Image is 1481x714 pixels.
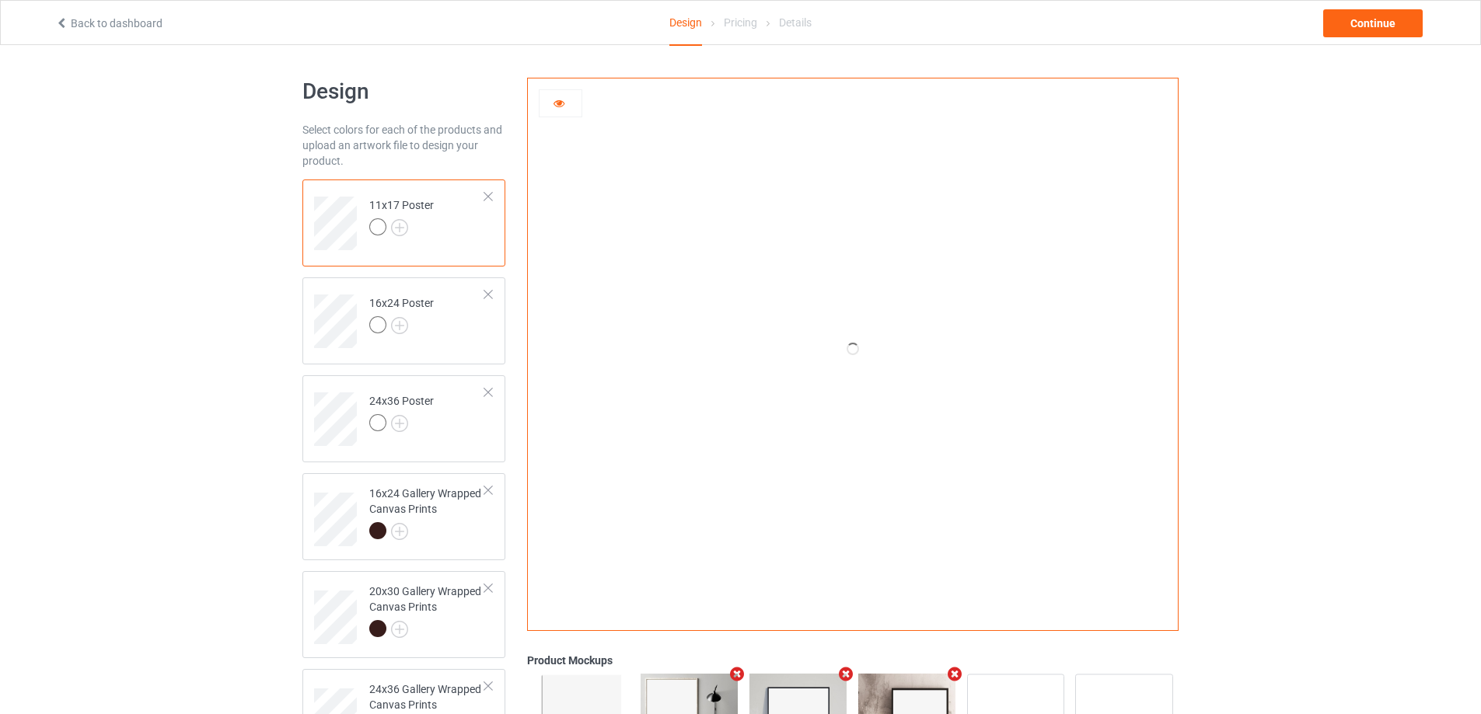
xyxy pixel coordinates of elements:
[527,653,1179,668] div: Product Mockups
[302,122,505,169] div: Select colors for each of the products and upload an artwork file to design your product.
[724,1,757,44] div: Pricing
[302,473,505,560] div: 16x24 Gallery Wrapped Canvas Prints
[369,583,485,636] div: 20x30 Gallery Wrapped Canvas Prints
[302,78,505,106] h1: Design
[945,666,964,682] i: Remove mockup
[302,277,505,364] div: 16x24 Poster
[391,621,408,638] img: svg+xml;base64,PD94bWwgdmVyc2lvbj0iMS4wIiBlbmNvZGluZz0iVVRGLTgiPz4KPHN2ZyB3aWR0aD0iMjJweCIgaGVpZ2...
[779,1,812,44] div: Details
[391,219,408,236] img: svg+xml;base64,PD94bWwgdmVyc2lvbj0iMS4wIiBlbmNvZGluZz0iVVRGLTgiPz4KPHN2ZyB3aWR0aD0iMjJweCIgaGVpZ2...
[55,17,162,30] a: Back to dashboard
[728,666,747,682] i: Remove mockup
[391,523,408,540] img: svg+xml;base64,PD94bWwgdmVyc2lvbj0iMS4wIiBlbmNvZGluZz0iVVRGLTgiPz4KPHN2ZyB3aWR0aD0iMjJweCIgaGVpZ2...
[369,393,434,430] div: 24x36 Poster
[369,295,434,333] div: 16x24 Poster
[302,571,505,658] div: 20x30 Gallery Wrapped Canvas Prints
[1323,9,1423,37] div: Continue
[669,1,702,46] div: Design
[837,666,856,682] i: Remove mockup
[369,197,434,235] div: 11x17 Poster
[302,375,505,462] div: 24x36 Poster
[391,415,408,432] img: svg+xml;base64,PD94bWwgdmVyc2lvbj0iMS4wIiBlbmNvZGluZz0iVVRGLTgiPz4KPHN2ZyB3aWR0aD0iMjJweCIgaGVpZ2...
[391,317,408,334] img: svg+xml;base64,PD94bWwgdmVyc2lvbj0iMS4wIiBlbmNvZGluZz0iVVRGLTgiPz4KPHN2ZyB3aWR0aD0iMjJweCIgaGVpZ2...
[302,179,505,266] div: 11x17 Poster
[369,486,485,538] div: 16x24 Gallery Wrapped Canvas Prints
